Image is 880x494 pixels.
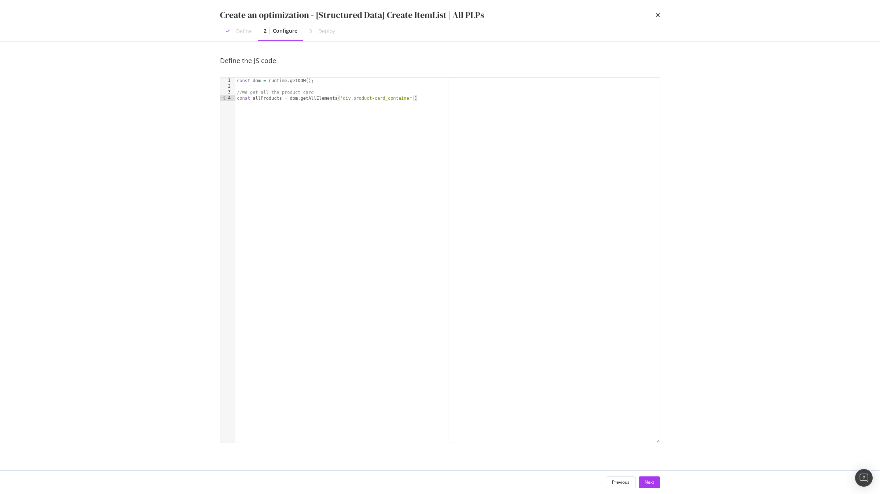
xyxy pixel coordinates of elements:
div: Open Intercom Messenger [855,469,873,487]
div: 4 [220,95,235,101]
div: Next [645,479,654,485]
div: Define [236,28,252,35]
button: Previous [606,476,636,488]
span: Info, read annotations row 4 [220,95,227,101]
div: 2 [264,27,267,34]
div: Deploy [318,28,335,35]
div: 2 [220,84,235,89]
div: 3 [309,28,312,35]
div: Define the JS code [220,56,660,66]
div: Configure [273,27,297,34]
button: Next [639,476,660,488]
div: times [656,9,660,21]
div: Create an optimization - [Structured Data] Create ItemList | All PLPs [220,9,484,21]
div: 3 [220,89,235,95]
div: 1 [220,78,235,84]
div: Previous [612,479,630,485]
